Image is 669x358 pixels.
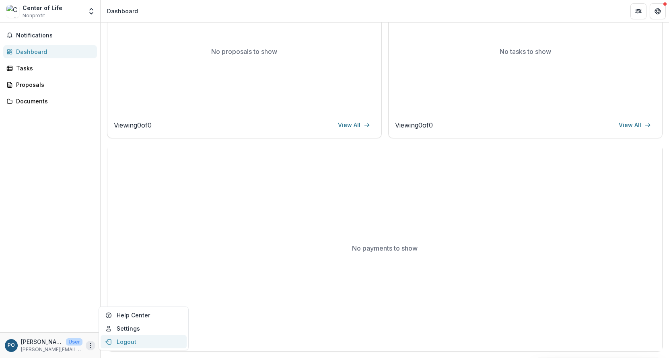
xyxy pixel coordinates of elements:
span: Notifications [16,32,94,39]
div: Proposals [16,80,91,89]
div: Tasks [16,64,91,72]
a: Documents [3,95,97,108]
button: Get Help [650,3,666,19]
img: Center of Life [6,5,19,18]
a: Tasks [3,62,97,75]
button: Open entity switcher [86,3,97,19]
p: [PERSON_NAME][EMAIL_ADDRESS][PERSON_NAME][DOMAIN_NAME] [21,346,82,353]
div: Documents [16,97,91,105]
p: Viewing 0 of 0 [114,120,152,130]
a: View All [614,119,656,132]
nav: breadcrumb [104,5,141,17]
a: Proposals [3,78,97,91]
button: More [86,341,95,350]
a: Dashboard [3,45,97,58]
p: Viewing 0 of 0 [395,120,433,130]
p: [PERSON_NAME] [21,337,63,346]
div: Dashboard [107,7,138,15]
div: Patrick Ohrman [8,343,15,348]
button: Notifications [3,29,97,42]
div: Center of Life [23,4,62,12]
button: Partners [630,3,646,19]
a: View All [333,119,375,132]
p: User [66,338,82,346]
p: No proposals to show [211,47,277,56]
span: Nonprofit [23,12,45,19]
div: No payments to show [107,145,662,351]
p: No tasks to show [500,47,551,56]
div: Dashboard [16,47,91,56]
